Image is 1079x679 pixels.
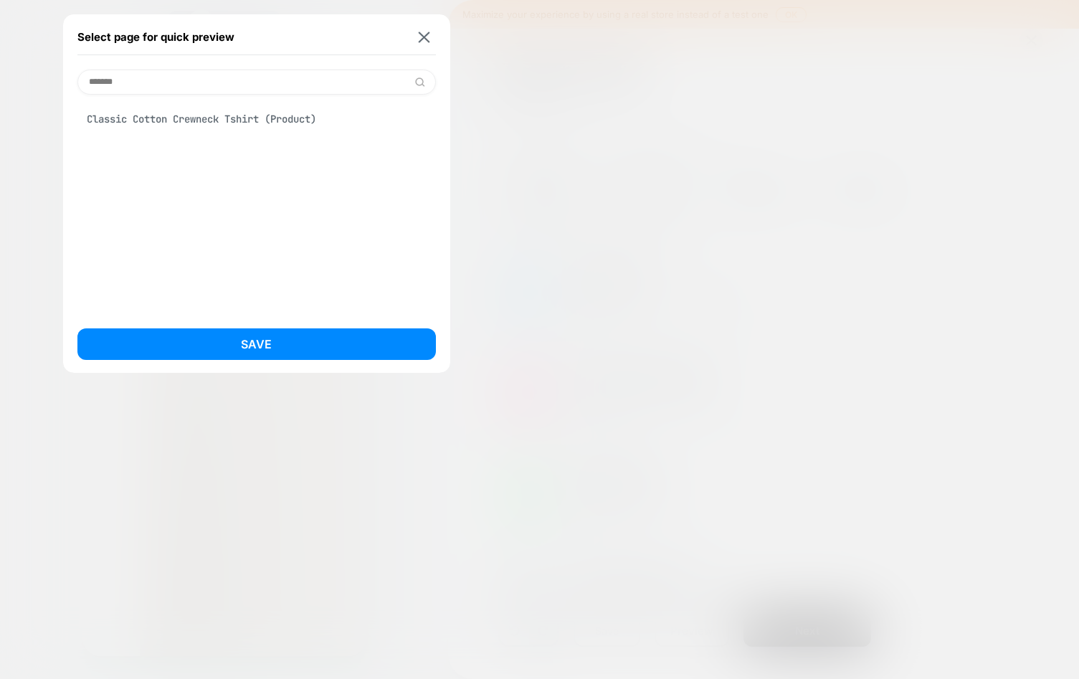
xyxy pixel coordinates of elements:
img: edit [414,77,425,87]
img: close [418,32,429,42]
button: Save [77,328,436,360]
span: Select page for quick preview [77,30,234,44]
div: Classic Cotton Crewneck Tshirt (Product) [77,105,436,133]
